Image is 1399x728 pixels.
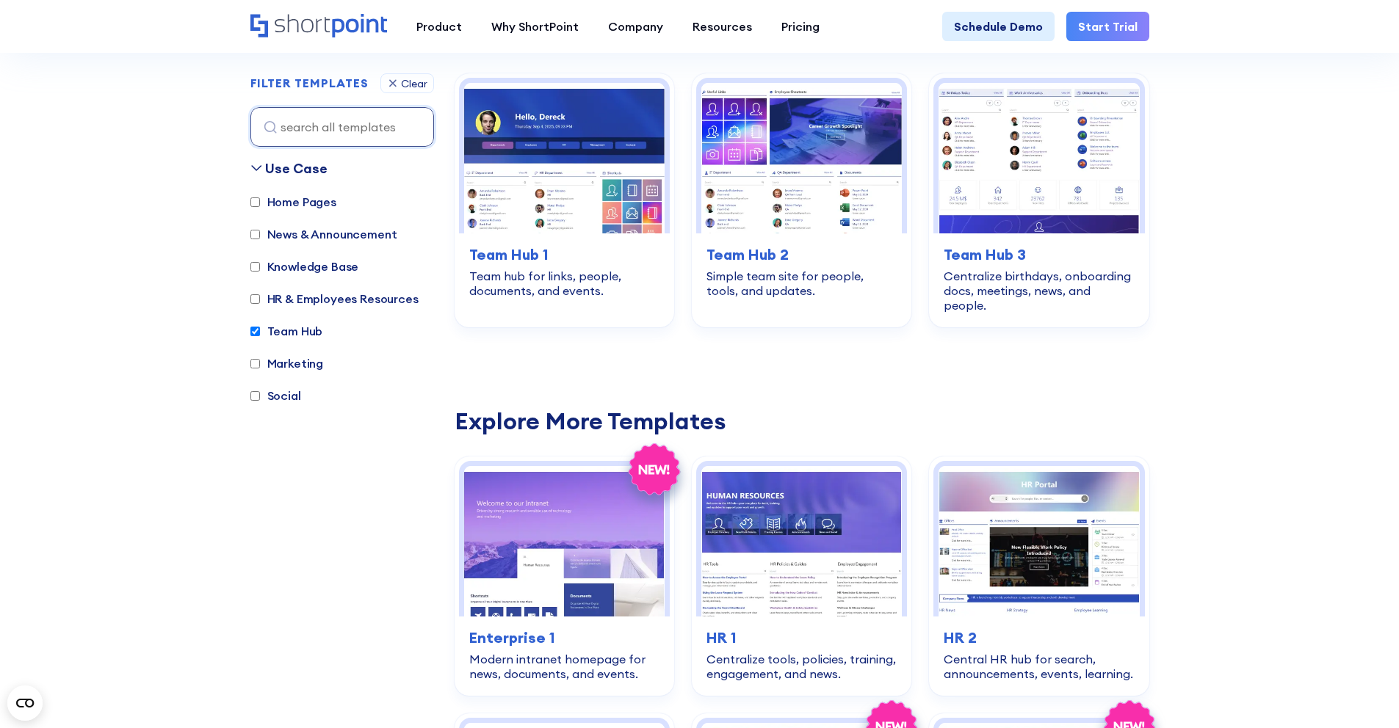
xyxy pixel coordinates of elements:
h3: Team Hub 3 [944,244,1134,266]
input: Social [250,391,260,401]
div: Clear [401,79,427,89]
div: Use Case [265,159,328,178]
iframe: Chat Widget [1135,558,1399,728]
label: Marketing [250,354,324,372]
input: Marketing [250,359,260,368]
label: News & Announcement [250,225,397,243]
a: Resources [678,12,767,41]
div: Why ShortPoint [491,18,579,35]
a: Schedule Demo [942,12,1055,41]
h2: FILTER TEMPLATES [250,77,369,90]
div: Team hub for links, people, documents, and events. [469,269,659,298]
input: search all templates [250,107,434,147]
div: Centralize birthdays, onboarding docs, meetings, news, and people. [944,269,1134,313]
div: Company [608,18,663,35]
input: Home Pages [250,197,260,207]
label: HR & Employees Resources [250,290,419,307]
label: Home Pages [250,193,336,211]
input: News & Announcement [250,230,260,239]
h3: Team Hub 2 [706,244,897,266]
a: Team Hub 2 – SharePoint Template Team Site: Simple team site for people, tools, and updates.Team ... [692,73,911,327]
img: Team Hub 3 – SharePoint Team Site Template: Centralize birthdays, onboarding docs, meetings, news... [939,83,1139,233]
img: Team Hub 1 – SharePoint Online Modern Team Site Template: Team hub for links, people, documents, ... [464,83,665,233]
h3: HR 1 [706,627,897,649]
input: Team Hub [250,327,260,336]
a: Team Hub 1 – SharePoint Online Modern Team Site Template: Team hub for links, people, documents, ... [455,73,674,327]
h3: Enterprise 1 [469,627,659,649]
label: Team Hub [250,322,323,340]
div: Product [416,18,462,35]
a: Pricing [767,12,834,41]
input: Knowledge Base [250,262,260,272]
a: HR 2 - HR Intranet Portal: Central HR hub for search, announcements, events, learning.HR 2Central... [929,456,1149,696]
input: HR & Employees Resources [250,294,260,304]
div: Explore More Templates [455,409,1149,433]
div: Centralize tools, policies, training, engagement, and news. [706,652,897,681]
div: Simple team site for people, tools, and updates. [706,269,897,298]
a: Why ShortPoint [477,12,593,41]
label: Knowledge Base [250,258,359,275]
div: Pricing [781,18,820,35]
h3: HR 2 [944,627,1134,649]
a: Company [593,12,678,41]
a: Product [402,12,477,41]
img: HR 2 - HR Intranet Portal: Central HR hub for search, announcements, events, learning. [939,466,1139,616]
button: Open CMP widget [7,685,43,721]
div: Modern intranet homepage for news, documents, and events. [469,652,659,681]
img: Team Hub 2 – SharePoint Template Team Site: Simple team site for people, tools, and updates. [701,83,902,233]
a: Enterprise 1 – SharePoint Homepage Design: Modern intranet homepage for news, documents, and even... [455,456,674,696]
h3: Team Hub 1 [469,244,659,266]
a: Start Trial [1066,12,1149,41]
a: Home [250,14,387,39]
div: Central HR hub for search, announcements, events, learning. [944,652,1134,681]
img: Enterprise 1 – SharePoint Homepage Design: Modern intranet homepage for news, documents, and events. [464,466,665,616]
img: HR 1 – Human Resources Template: Centralize tools, policies, training, engagement, and news. [701,466,902,616]
a: Team Hub 3 – SharePoint Team Site Template: Centralize birthdays, onboarding docs, meetings, news... [929,73,1149,327]
a: HR 1 – Human Resources Template: Centralize tools, policies, training, engagement, and news.HR 1C... [692,456,911,696]
div: Resources [693,18,752,35]
label: Social [250,387,301,404]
